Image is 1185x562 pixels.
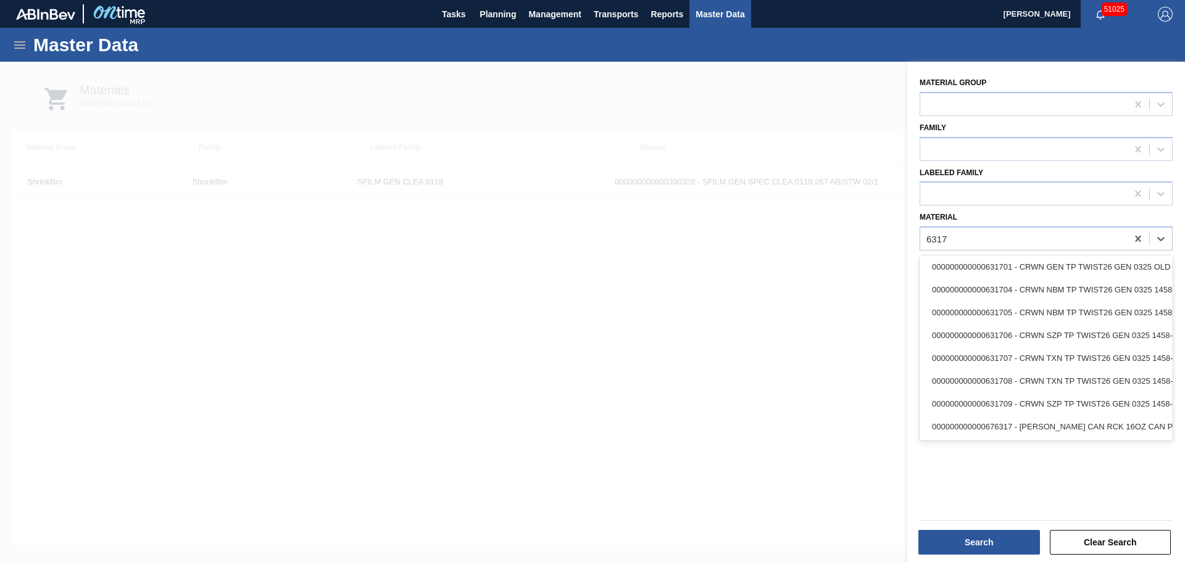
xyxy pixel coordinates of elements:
span: Management [528,7,581,22]
div: 000000000000631706 - CRWN SZP TP TWIST26 GEN 0325 1458-H 70# [920,324,1173,347]
button: Clear Search [1050,530,1171,555]
span: Tasks [440,7,467,22]
label: Family [920,123,946,132]
button: Search [918,530,1040,555]
div: 000000000000631701 - CRWN GEN TP TWIST26 GEN 0325 OLD MILW 75 [920,255,1173,278]
img: TNhmsLtSVTkK8tSr43FrP2fwEKptu5GPRR3wAAAABJRU5ErkJggg== [16,9,75,20]
label: Material Group [920,78,986,87]
div: 000000000000631707 - CRWN TXN TP TWIST26 GEN 0325 1458-H 75# [920,347,1173,370]
span: Planning [480,7,516,22]
div: 000000000000676317 - [PERSON_NAME] CAN RCK 16OZ CAN PK 8/16 CAN 0522 B [920,415,1173,438]
span: Transports [594,7,638,22]
button: Notifications [1081,6,1120,23]
span: 51025 [1102,2,1127,16]
label: Labeled Family [920,168,983,177]
div: 000000000000631704 - CRWN NBM TP TWIST26 GEN 0325 1458-H 70# [920,278,1173,301]
label: Material [920,213,957,221]
div: 000000000000631705 - CRWN NBM TP TWIST26 GEN 0325 1458-H 75# [920,301,1173,324]
span: Reports [651,7,683,22]
span: Master Data [696,7,744,22]
img: Logout [1158,7,1173,22]
div: 000000000000631708 - CRWN TXN TP TWIST26 GEN 0325 1458-H 70# [920,370,1173,392]
h1: Master Data [33,38,252,52]
div: 000000000000631709 - CRWN SZP TP TWIST26 GEN 0325 1458-H 75# [920,392,1173,415]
